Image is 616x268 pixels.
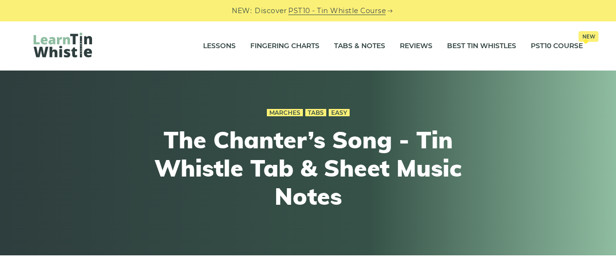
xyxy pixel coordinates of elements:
[250,34,319,58] a: Fingering Charts
[579,31,598,42] span: New
[34,33,92,57] img: LearnTinWhistle.com
[305,109,326,117] a: Tabs
[129,126,487,210] h1: The Chanter’s Song - Tin Whistle Tab & Sheet Music Notes
[329,109,350,117] a: Easy
[267,109,303,117] a: Marches
[531,34,583,58] a: PST10 CourseNew
[203,34,236,58] a: Lessons
[447,34,516,58] a: Best Tin Whistles
[400,34,432,58] a: Reviews
[334,34,385,58] a: Tabs & Notes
